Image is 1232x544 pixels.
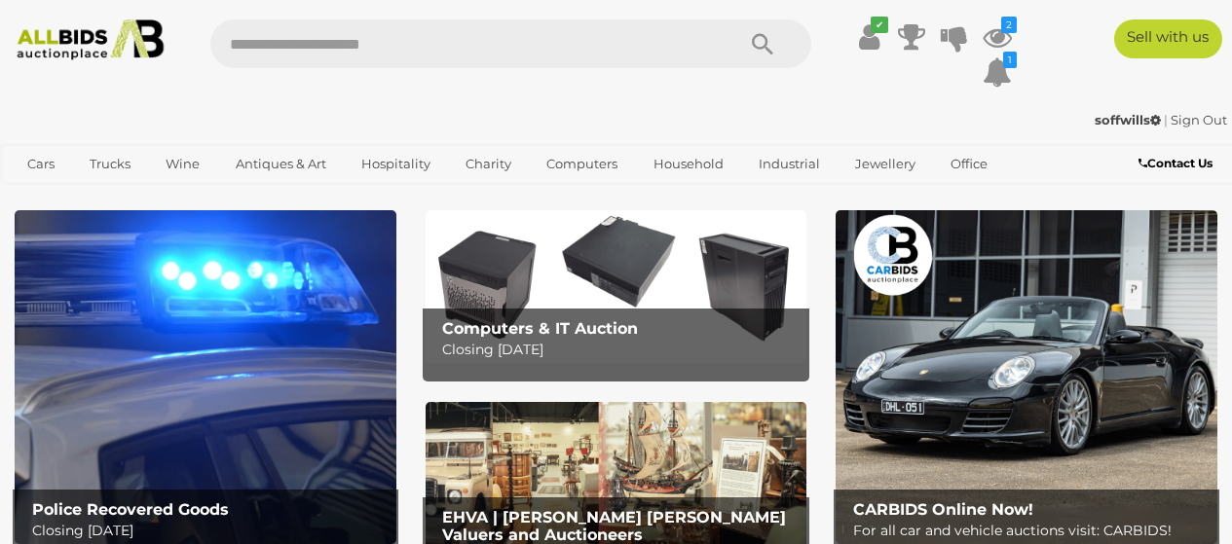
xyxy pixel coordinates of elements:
[1095,112,1164,127] a: soffwills
[426,210,807,363] img: Computers & IT Auction
[153,148,212,180] a: Wine
[1003,52,1017,68] i: 1
[853,500,1033,519] b: CARBIDS Online Now!
[32,500,229,519] b: Police Recovered Goods
[1164,112,1168,127] span: |
[442,338,799,362] p: Closing [DATE]
[9,19,171,60] img: Allbids.com.au
[714,19,811,68] button: Search
[641,148,736,180] a: Household
[77,148,143,180] a: Trucks
[938,148,1000,180] a: Office
[15,148,67,180] a: Cars
[534,148,630,180] a: Computers
[842,148,928,180] a: Jewellery
[349,148,443,180] a: Hospitality
[15,210,396,544] img: Police Recovered Goods
[90,180,253,212] a: [GEOGRAPHIC_DATA]
[1139,153,1217,174] a: Contact Us
[871,17,888,33] i: ✔
[15,210,396,544] a: Police Recovered Goods Police Recovered Goods Closing [DATE]
[453,148,524,180] a: Charity
[983,19,1012,54] a: 2
[426,210,807,363] a: Computers & IT Auction Computers & IT Auction Closing [DATE]
[854,19,883,54] a: ✔
[746,148,833,180] a: Industrial
[442,508,786,544] b: EHVA | [PERSON_NAME] [PERSON_NAME] Valuers and Auctioneers
[442,319,638,338] b: Computers & IT Auction
[1001,17,1017,33] i: 2
[15,180,80,212] a: Sports
[983,54,1012,90] a: 1
[853,519,1210,543] p: For all car and vehicle auctions visit: CARBIDS!
[1114,19,1222,58] a: Sell with us
[223,148,339,180] a: Antiques & Art
[1095,112,1161,127] strong: soffwills
[836,210,1217,544] img: CARBIDS Online Now!
[836,210,1217,544] a: CARBIDS Online Now! CARBIDS Online Now! For all car and vehicle auctions visit: CARBIDS!
[1139,156,1213,170] b: Contact Us
[1171,112,1227,127] a: Sign Out
[32,519,389,543] p: Closing [DATE]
